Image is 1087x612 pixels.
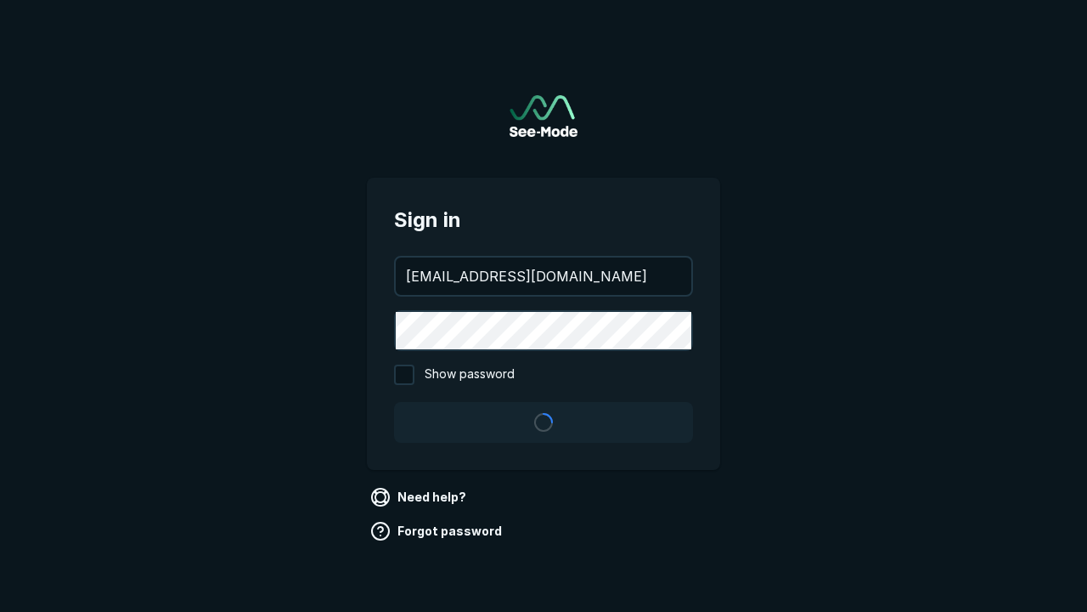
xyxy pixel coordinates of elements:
a: Need help? [367,484,473,511]
input: your@email.com [396,258,691,295]
a: Go to sign in [510,95,577,137]
a: Forgot password [367,518,509,545]
span: Sign in [394,205,693,235]
span: Show password [425,365,515,385]
img: See-Mode Logo [510,95,577,137]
